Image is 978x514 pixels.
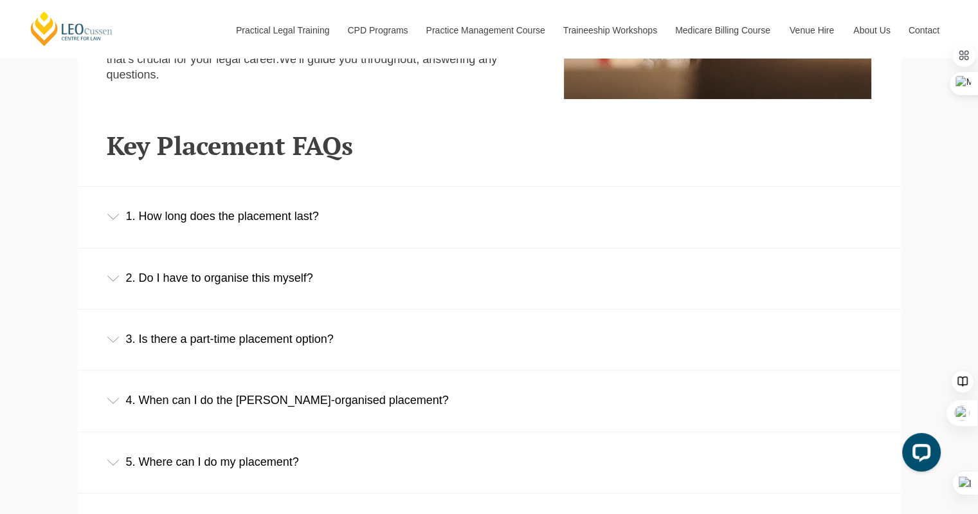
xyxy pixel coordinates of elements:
div: 4. When can I do the [PERSON_NAME]-organised placement? [78,371,901,430]
a: About Us [844,3,899,58]
div: 3. Is there a part-time placement option? [78,309,901,369]
a: Medicare Billing Course [666,3,780,58]
span: We’ll guide you throughout, answering any questions. [107,53,498,80]
a: CPD Programs [338,3,416,58]
a: [PERSON_NAME] Centre for Law [29,10,114,47]
iframe: LiveChat chat widget [892,428,946,482]
div: 5. Where can I do my placement? [78,432,901,492]
a: Contact [899,3,949,58]
h2: Key Placement FAQs [107,131,872,160]
a: Practice Management Course [417,3,554,58]
a: Venue Hire [780,3,844,58]
a: Practical Legal Training [226,3,338,58]
div: 1. How long does the placement last? [78,187,901,246]
a: Traineeship Workshops [554,3,666,58]
div: 2. Do I have to organise this myself? [78,248,901,308]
